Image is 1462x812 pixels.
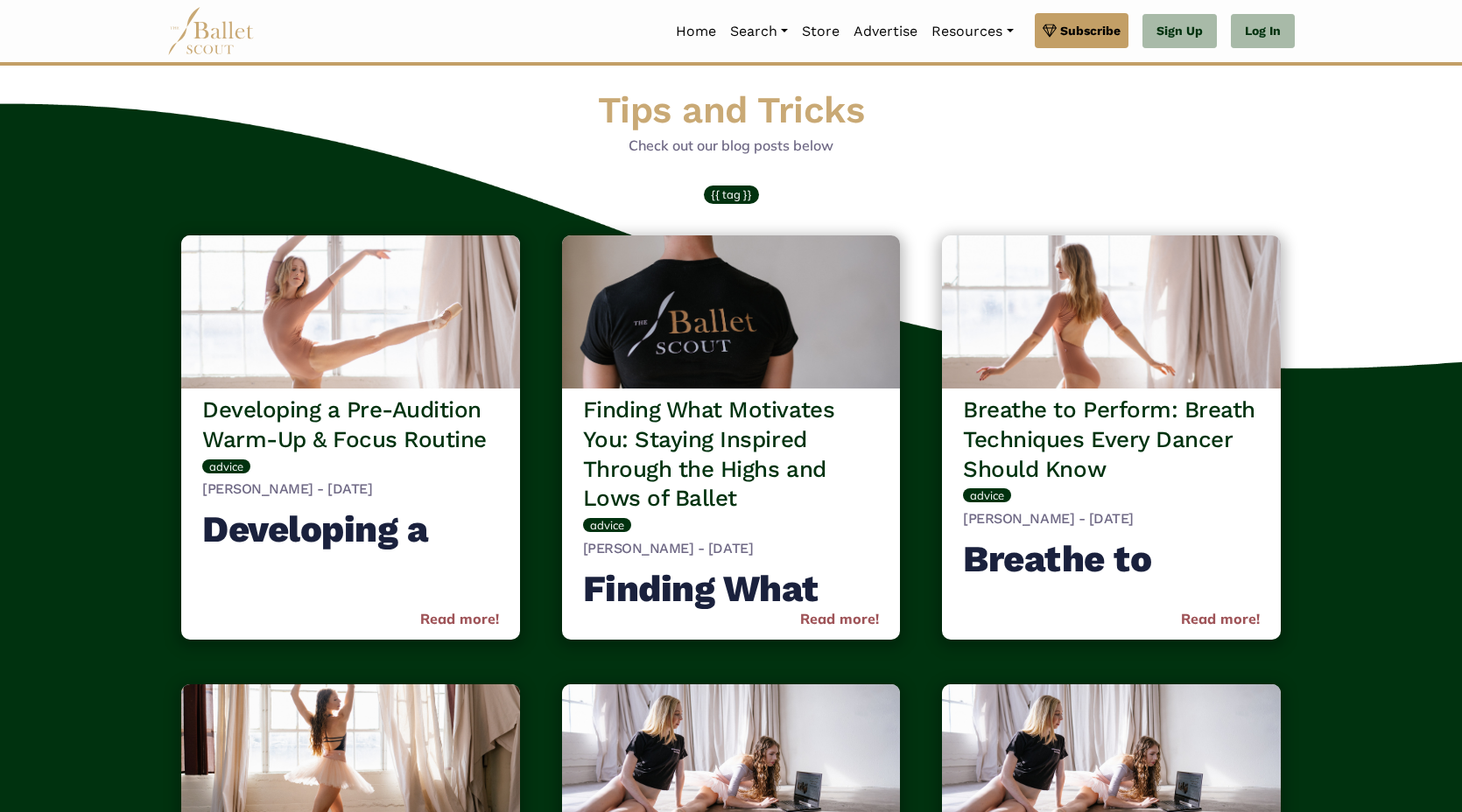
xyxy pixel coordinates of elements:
a: Log In [1231,14,1295,49]
a: Home [669,13,723,50]
span: advice [209,459,243,473]
a: Read more! [420,608,499,631]
a: Read more! [800,608,879,631]
p: Check out our blog posts below [174,135,1288,157]
h5: [PERSON_NAME] - [DATE] [202,480,499,499]
h3: Developing a Pre-Audition Warm-Up & Focus Routine [202,395,499,455]
a: Read more! [1181,608,1260,631]
h3: Breathe to Perform: Breath Techniques Every Dancer Should Know [963,395,1260,484]
img: header_image.img [181,235,520,388]
a: Resources [924,13,1020,50]
a: Search [723,13,795,50]
a: Subscribe [1035,13,1128,48]
span: advice [970,488,1004,502]
span: advice [590,518,624,532]
h1: Tips and Tricks [174,87,1288,135]
img: header_image.img [562,235,901,388]
h5: [PERSON_NAME] - [DATE] [583,540,880,558]
h5: [PERSON_NAME] - [DATE] [963,510,1260,528]
a: Advertise [847,13,924,50]
a: Store [795,13,847,50]
img: gem.svg [1043,21,1057,40]
strong: Breathe to Perform: Breath Techniques Every Dancer Should Know [963,537,1252,771]
strong: Developing a Pre-Audition or Performance Warm-Up & Focus Routine [202,507,496,741]
span: {{ tag }} [711,187,752,201]
span: Subscribe [1060,21,1121,40]
img: header_image.img [942,235,1281,388]
a: Sign Up [1142,14,1217,49]
h3: Finding What Motivates You: Staying Inspired Through the Highs and Lows of Ballet [583,395,880,514]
